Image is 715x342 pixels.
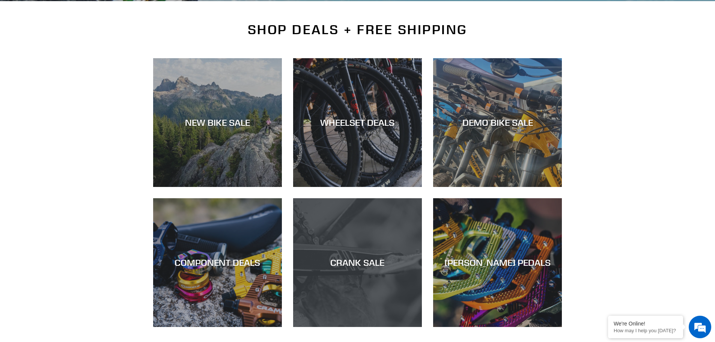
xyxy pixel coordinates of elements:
[50,42,137,52] div: Chat with us now
[123,4,141,22] div: Minimize live chat window
[433,198,562,327] a: [PERSON_NAME] PEDALS
[433,257,562,268] div: [PERSON_NAME] PEDALS
[153,198,282,327] a: COMPONENT DEALS
[433,58,562,187] a: DEMO BIKE SALE
[44,95,104,170] span: We're online!
[293,257,422,268] div: CRANK SALE
[293,198,422,327] a: CRANK SALE
[24,38,43,56] img: d_696896380_company_1647369064580_696896380
[293,117,422,128] div: WHEELSET DEALS
[153,117,282,128] div: NEW BIKE SALE
[8,41,20,53] div: Navigation go back
[614,328,677,333] p: How may I help you today?
[293,58,422,187] a: WHEELSET DEALS
[153,58,282,187] a: NEW BIKE SALE
[433,117,562,128] div: DEMO BIKE SALE
[153,257,282,268] div: COMPONENT DEALS
[4,205,143,231] textarea: Type your message and hit 'Enter'
[614,321,677,327] div: We're Online!
[153,22,562,38] h2: SHOP DEALS + FREE SHIPPING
